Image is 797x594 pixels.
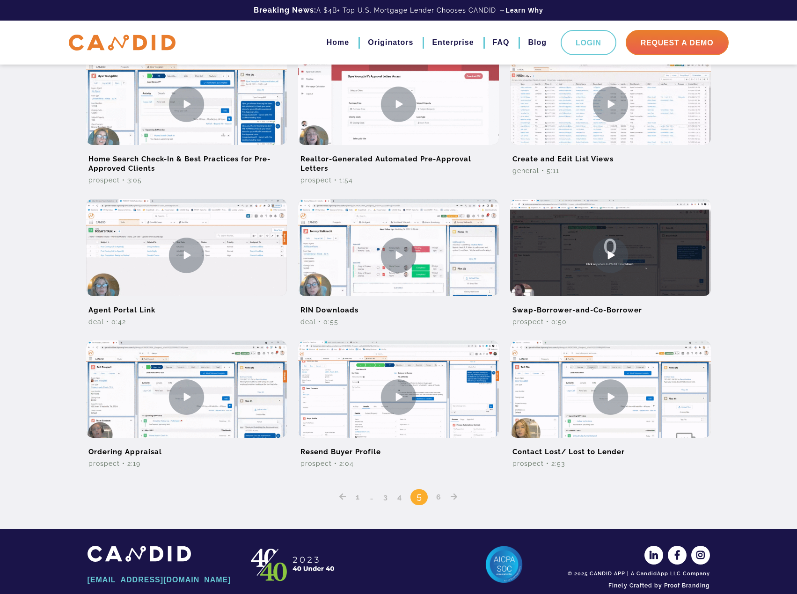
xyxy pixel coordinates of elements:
[368,35,413,51] a: Originators
[247,546,340,583] img: CANDID APP
[298,317,499,326] div: Deal • 0:55
[510,438,711,459] h2: Contact Lost/ Lost to Lender
[352,493,363,501] a: 1
[510,48,711,160] img: Create and Edit List Views Video
[510,459,711,468] div: Prospect • 2:53
[510,296,711,317] h2: Swap-Borrower-and-Co-Borrower
[298,459,499,468] div: Prospect • 2:04
[88,572,233,588] a: [EMAIL_ADDRESS][DOMAIN_NAME]
[86,175,287,185] div: Prospect • 3:05
[86,317,287,326] div: Deal • 0:42
[86,145,287,175] h2: Home Search Check-In & Best Practices for Pre-Approved Clients
[254,6,316,14] b: Breaking News:
[528,35,547,51] a: Blog
[298,48,499,160] img: Realtor-Generated Automated Pre-Approval Letters Video
[485,546,523,583] img: AICPA SOC 2
[394,493,405,501] a: 4
[366,491,377,502] span: …
[298,438,499,459] h2: Resend Buyer Profile
[88,546,191,561] img: CANDID APP
[510,199,711,311] img: Swap-Borrower-and-Co-Borrower Video
[626,30,729,55] a: Request A Demo
[69,35,175,51] img: CANDID APP
[433,493,445,501] a: 6
[86,438,287,459] h2: Ordering Appraisal
[505,6,543,15] a: Learn Why
[298,145,499,175] h2: Realtor-Generated Automated Pre-Approval Letters
[298,199,499,311] img: RIN Downloads Video
[86,459,287,468] div: Prospect • 2:19
[86,296,287,317] h2: Agent Portal Link
[510,340,711,453] img: Contact Lost/ Lost to Lender Video
[380,493,391,501] a: 3
[298,175,499,185] div: Prospect • 1:54
[565,578,710,594] a: Finely Crafted by Proof Branding
[80,475,717,506] nav: Posts pagination
[432,35,474,51] a: Enterprise
[561,30,616,55] a: Login
[510,145,711,166] h2: Create and Edit List Views
[565,570,710,578] div: © 2025 CANDID APP | A CandidApp LLC Company
[410,489,428,505] span: 5
[493,35,510,51] a: FAQ
[327,35,349,51] a: Home
[510,166,711,175] div: General • 5:11
[86,340,287,453] img: Ordering Appraisal Video
[86,48,287,160] img: Home Search Check-In & Best Practices for Pre-Approved Clients Video
[510,317,711,326] div: Prospect • 0:50
[298,296,499,317] h2: RIN Downloads
[298,340,499,453] img: Resend Buyer Profile Video
[86,199,287,311] img: Agent Portal Link Video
